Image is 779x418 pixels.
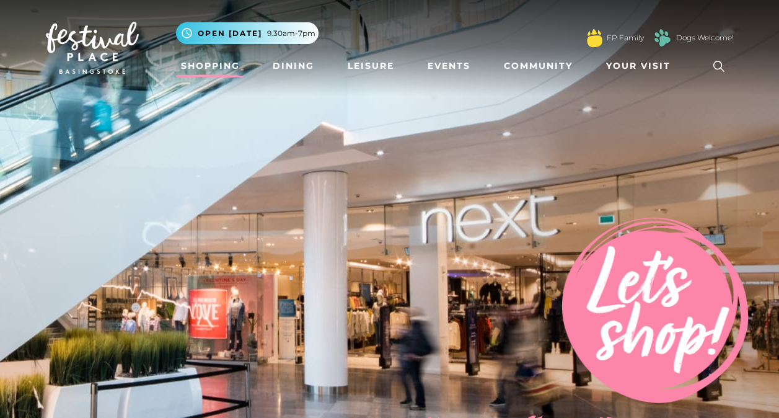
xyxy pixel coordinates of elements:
span: Open [DATE] [198,28,262,39]
span: 9.30am-7pm [267,28,315,39]
a: Your Visit [601,55,682,78]
img: Festival Place Logo [46,22,139,74]
a: FP Family [607,32,644,43]
a: Dining [268,55,319,78]
a: Community [499,55,578,78]
span: Your Visit [606,60,671,73]
a: Shopping [176,55,245,78]
a: Dogs Welcome! [676,32,734,43]
a: Events [423,55,475,78]
a: Leisure [343,55,399,78]
button: Open [DATE] 9.30am-7pm [176,22,319,44]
